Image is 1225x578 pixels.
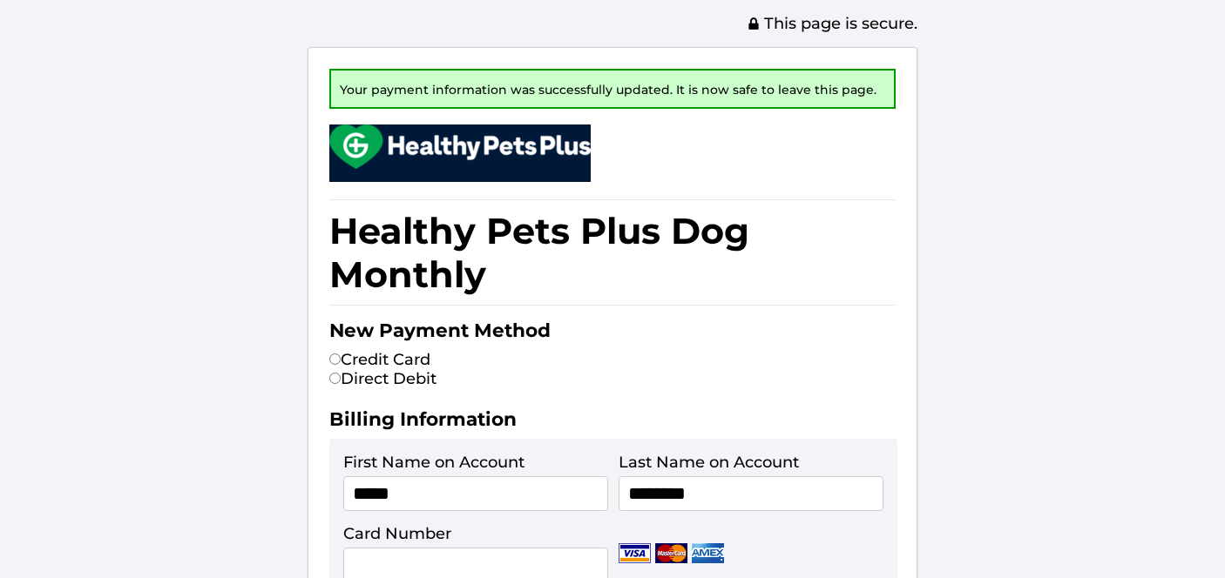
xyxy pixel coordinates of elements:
[329,350,430,369] label: Credit Card
[340,82,876,97] span: Your payment information was successfully updated. It is now safe to leave this page.
[329,369,437,388] label: Direct Debit
[692,543,724,563] img: Amex
[329,373,341,384] input: Direct Debit
[343,453,525,472] label: First Name on Account
[343,524,451,543] label: Card Number
[747,14,917,33] span: This page is secure.
[329,319,896,350] h2: New Payment Method
[329,407,896,439] h2: Billing Information
[655,543,687,563] img: Mastercard
[329,199,896,306] h1: Healthy Pets Plus Dog Monthly
[329,353,341,365] input: Credit Card
[619,543,651,563] img: Visa
[329,124,591,169] img: small.png
[619,453,799,472] label: Last Name on Account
